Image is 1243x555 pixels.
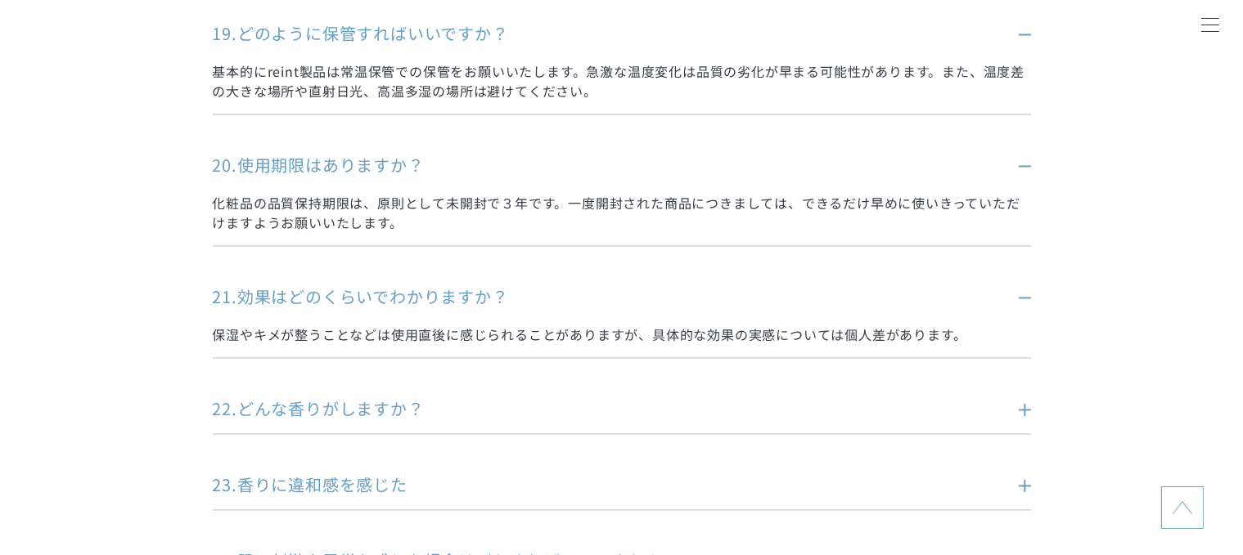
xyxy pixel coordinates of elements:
p: 21.効果はどのくらいでわかりますか？ [213,285,982,308]
p: 20.使用期限はありますか？ [213,154,982,177]
p: 23.香りに違和感を感じた [213,473,982,496]
img: topに戻る [1173,498,1192,517]
p: 保湿やキメが整うことなどは使用直後に感じられることがありますが、具体的な効果の実感については個人差があります。 [213,324,1031,344]
p: 22.どんな香りがしますか？ [213,397,982,420]
p: 19.どのように保管すればいいですか？ [213,22,982,45]
p: 基本的にreint製品は常温保管での保管をお願いいたします。急激な温度変化は品質の劣化が早まる可能性があります。また、温度差の大きな場所や直射日光、高温多湿の場所は避けてください。 [213,61,1031,101]
p: 化粧品の品質保持期限は、原則として未開封で３年です。一度開封された商品につきましては、できるだけ早めに使いきっていただけますようお願いいたします。 [213,193,1031,232]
